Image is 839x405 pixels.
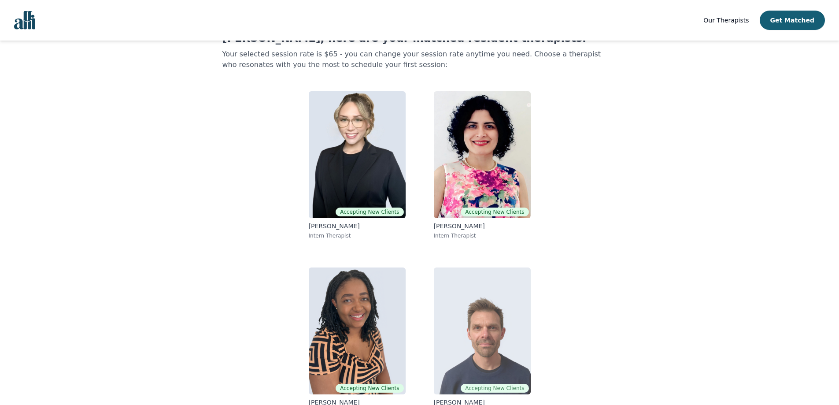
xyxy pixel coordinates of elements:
img: Faith Daniels [309,268,406,394]
p: Your selected session rate is $65 - you can change your session rate anytime you need. Choose a t... [222,49,617,70]
p: [PERSON_NAME] [309,222,406,230]
button: Get Matched [760,11,825,30]
span: Accepting New Clients [336,384,403,393]
a: Ghazaleh BozorgAccepting New Clients[PERSON_NAME]Intern Therapist [427,84,538,246]
p: Intern Therapist [434,232,531,239]
a: Our Therapists [703,15,749,26]
span: Our Therapists [703,17,749,24]
a: Olivia MooreAccepting New Clients[PERSON_NAME]Intern Therapist [302,84,413,246]
span: Accepting New Clients [461,208,529,216]
img: Olivia Moore [309,91,406,218]
p: [PERSON_NAME] [434,222,531,230]
span: Accepting New Clients [336,208,403,216]
img: Todd Schiedel [434,268,531,394]
span: Accepting New Clients [461,384,529,393]
p: Intern Therapist [309,232,406,239]
img: Ghazaleh Bozorg [434,91,531,218]
img: alli logo [14,11,35,30]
